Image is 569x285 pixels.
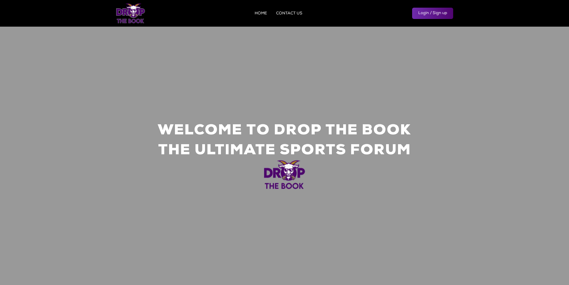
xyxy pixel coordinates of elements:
a: Login / Sign up [412,8,453,19]
h1: The Ultimate Sports Forum [158,142,411,160]
img: logo.png [264,160,306,190]
h1: Welcome to Drop the Book [158,122,411,140]
a: CONTACT US [276,12,302,16]
img: logo.png [116,3,145,24]
a: HOME [255,12,267,16]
